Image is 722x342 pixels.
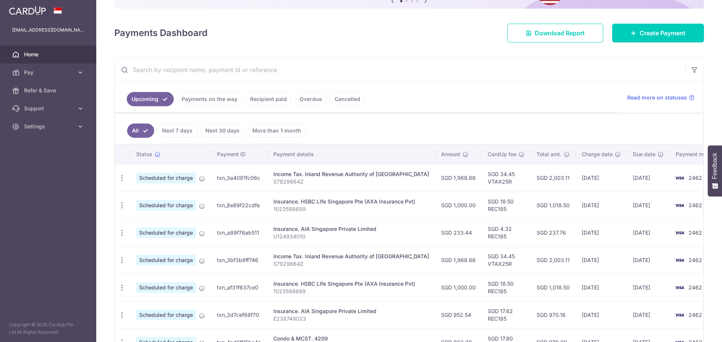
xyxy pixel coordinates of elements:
span: Support [24,105,74,112]
td: SGD 4.32 REC185 [482,219,531,246]
a: All [127,124,154,138]
td: [DATE] [627,191,670,219]
td: [DATE] [576,219,627,246]
span: Scheduled for charge [136,227,196,238]
a: Recipient paid [245,92,292,106]
td: SGD 1,000.00 [435,274,482,301]
button: Feedback - Show survey [708,145,722,196]
a: Create Payment [612,24,704,42]
td: txn_af31f637ce0 [211,274,267,301]
img: Bank Card [672,283,687,292]
th: Payment details [267,145,435,164]
img: Bank Card [672,173,687,182]
a: Upcoming [127,92,174,106]
p: E238749023 [273,315,429,322]
td: txn_3a4081fc06c [211,164,267,191]
td: SGD 1,968.66 [435,164,482,191]
td: [DATE] [576,246,627,274]
td: [DATE] [576,301,627,328]
td: SGD 1,018.50 [531,274,576,301]
span: Scheduled for charge [136,282,196,293]
span: Download Report [535,29,585,38]
a: Next 30 days [200,124,244,138]
td: SGD 18.50 REC185 [482,274,531,301]
span: Read more on statuses [627,94,687,101]
span: Scheduled for charge [136,255,196,265]
span: Status [136,151,152,158]
span: Create Payment [640,29,686,38]
a: Overdue [295,92,327,106]
td: SGD 237.76 [531,219,576,246]
p: S7829664Z [273,260,429,268]
img: Bank Card [672,256,687,265]
td: txn_8e89f22cdfe [211,191,267,219]
p: S7829664Z [273,178,429,185]
span: Scheduled for charge [136,200,196,211]
td: txn_a89f76ab511 [211,219,267,246]
th: Payment ID [211,145,267,164]
span: Home [24,51,74,58]
span: CardUp fee [488,151,516,158]
td: SGD 1,018.50 [531,191,576,219]
td: SGD 2,003.11 [531,246,576,274]
span: Feedback [711,153,718,179]
span: Due date [633,151,655,158]
a: Next 7 days [157,124,197,138]
td: SGD 1,968.66 [435,246,482,274]
td: [DATE] [627,246,670,274]
p: 1023598699 [273,205,429,213]
td: [DATE] [576,274,627,301]
p: 1023598699 [273,288,429,295]
input: Search by recipient name, payment id or reference [115,58,686,82]
td: SGD 18.50 REC185 [482,191,531,219]
td: SGD 233.44 [435,219,482,246]
span: 2462 [689,202,702,208]
img: Bank Card [672,228,687,237]
td: [DATE] [576,191,627,219]
td: SGD 970.16 [531,301,576,328]
span: 2462 [689,312,702,318]
td: SGD 2,003.11 [531,164,576,191]
span: 2462 [689,257,702,263]
td: SGD 17.62 REC185 [482,301,531,328]
td: txn_3d7cef88f70 [211,301,267,328]
h4: Payments Dashboard [114,26,208,40]
td: SGD 34.45 VTAX25R [482,164,531,191]
span: Refer & Save [24,87,74,94]
span: Total amt. [537,151,561,158]
div: Insurance. AIA Singapore Private Limited [273,307,429,315]
td: [DATE] [627,164,670,191]
a: Payments on the way [177,92,242,106]
a: Read more on statuses [627,94,695,101]
img: Bank Card [672,201,687,210]
span: Pay [24,69,74,76]
span: Scheduled for charge [136,173,196,183]
td: SGD 34.45 VTAX25R [482,246,531,274]
span: 2462 [689,175,702,181]
span: 2462 [689,284,702,291]
span: Charge date [582,151,613,158]
span: Amount [441,151,460,158]
div: Insurance. HSBC LIfe Singapore Pte (AXA Insurance Pvt) [273,280,429,288]
a: More than 1 month [247,124,306,138]
td: [DATE] [627,274,670,301]
div: Income Tax. Inland Revenue Authority of [GEOGRAPHIC_DATA] [273,253,429,260]
div: Income Tax. Inland Revenue Authority of [GEOGRAPHIC_DATA] [273,170,429,178]
span: Settings [24,123,74,130]
p: [EMAIL_ADDRESS][DOMAIN_NAME] [12,26,84,34]
td: SGD 952.54 [435,301,482,328]
td: [DATE] [627,219,670,246]
div: Insurance. HSBC LIfe Singapore Pte (AXA Insurance Pvt) [273,198,429,205]
td: SGD 1,000.00 [435,191,482,219]
a: Download Report [507,24,603,42]
span: Scheduled for charge [136,310,196,320]
img: Bank Card [672,310,687,319]
td: txn_3bf3b8ff746 [211,246,267,274]
div: Insurance. AIA Singapore Private Limited [273,225,429,233]
p: U124934010 [273,233,429,240]
span: 2462 [689,229,702,236]
img: CardUp [9,6,46,15]
td: [DATE] [627,301,670,328]
a: Cancelled [330,92,365,106]
td: [DATE] [576,164,627,191]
